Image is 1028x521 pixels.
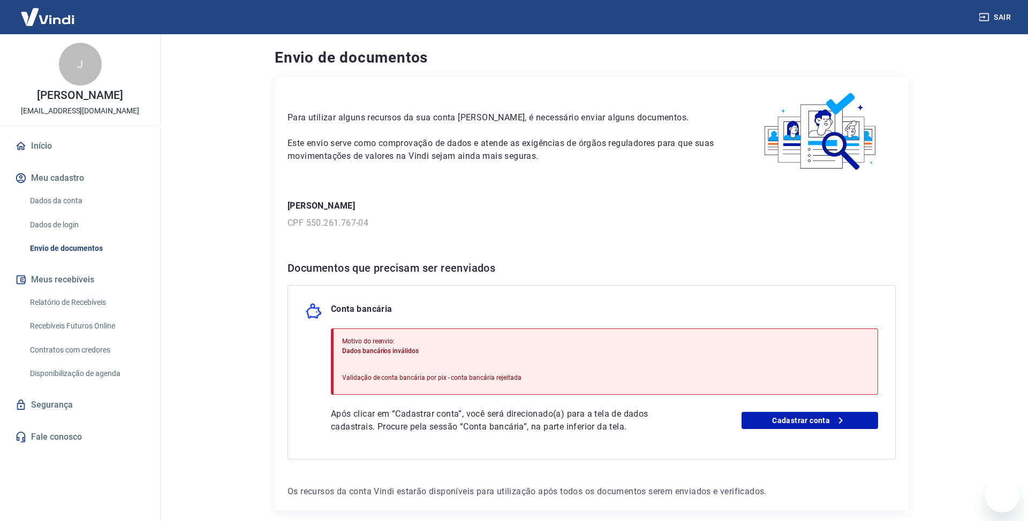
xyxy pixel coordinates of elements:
button: Meu cadastro [13,166,147,190]
p: Conta bancária [331,303,392,320]
span: Dados bancários inválidos [342,347,419,355]
a: Fale conosco [13,425,147,449]
a: Envio de documentos [26,237,147,259]
p: Os recursos da conta Vindi estarão disponíveis para utilização após todos os documentos serem env... [288,485,896,498]
iframe: Botão para abrir a janela de mensagens [985,478,1019,512]
img: Vindi [13,1,82,33]
div: J [59,43,102,86]
p: [PERSON_NAME] [37,90,123,101]
a: Dados de login [26,214,147,236]
p: Para utilizar alguns recursos da sua conta [PERSON_NAME], é necessário enviar alguns documentos. [288,111,721,124]
a: Início [13,134,147,158]
button: Meus recebíveis [13,268,147,292]
p: [EMAIL_ADDRESS][DOMAIN_NAME] [21,105,139,117]
a: Cadastrar conta [742,412,879,429]
h6: Documentos que precisam ser reenviados [288,259,896,277]
p: [PERSON_NAME] [288,200,896,212]
p: Este envio serve como comprovação de dados e atende as exigências de órgãos reguladores para que ... [288,137,721,163]
img: waiting_documents.41d9841a9773e5fdf392cede4d13b617.svg [746,90,896,174]
a: Relatório de Recebíveis [26,292,147,313]
p: CPF 550.261.767-04 [288,217,896,229]
p: Validação de conta bancária por pix - conta bancária rejeitada [342,373,521,382]
h4: Envio de documentos [275,47,909,68]
button: Sair [977,7,1015,27]
a: Recebíveis Futuros Online [26,315,147,337]
p: Após clicar em “Cadastrar conta”, você será direcionado(a) para a tela de dados cadastrais. Procu... [331,408,686,433]
p: Motivo do reenvio: [342,336,521,346]
a: Dados da conta [26,190,147,212]
a: Disponibilização de agenda [26,363,147,385]
a: Segurança [13,393,147,417]
img: money_pork.0c50a358b6dafb15dddc3eea48f23780.svg [305,303,322,320]
a: Contratos com credores [26,339,147,361]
